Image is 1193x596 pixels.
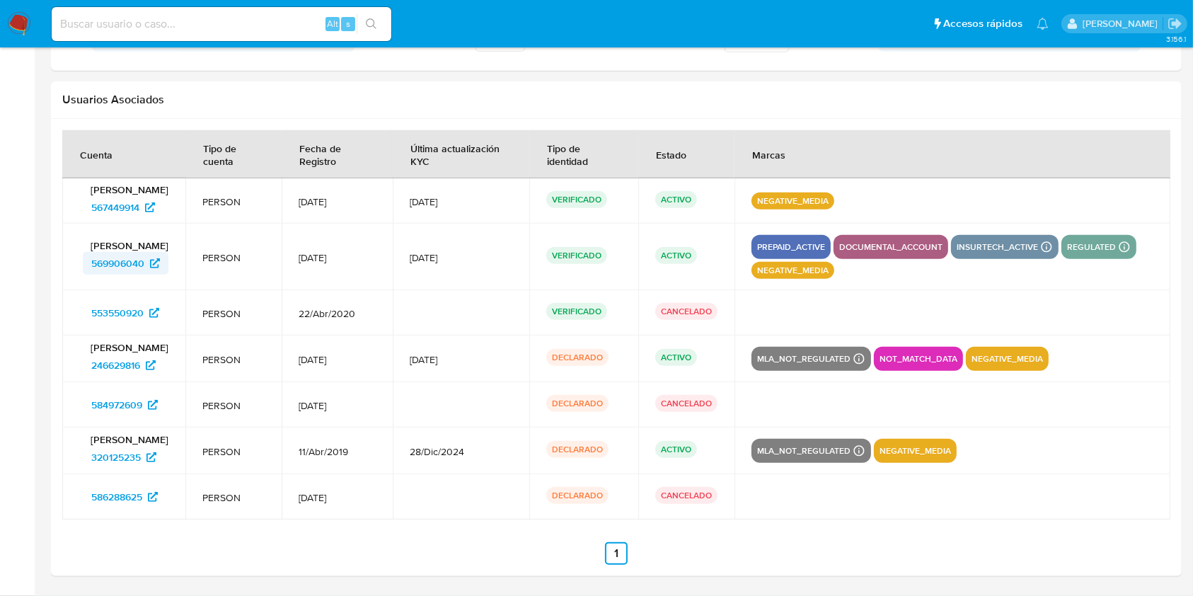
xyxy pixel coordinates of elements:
span: Alt [327,17,338,30]
a: Notificaciones [1037,18,1049,30]
a: Salir [1168,16,1182,31]
p: agustina.viggiano@mercadolibre.com [1083,17,1163,30]
span: Accesos rápidos [943,16,1022,31]
input: Buscar usuario o caso... [52,15,391,33]
span: s [346,17,350,30]
h2: Usuarios Asociados [62,93,1170,107]
span: 3.156.1 [1166,33,1186,45]
button: search-icon [357,14,386,34]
